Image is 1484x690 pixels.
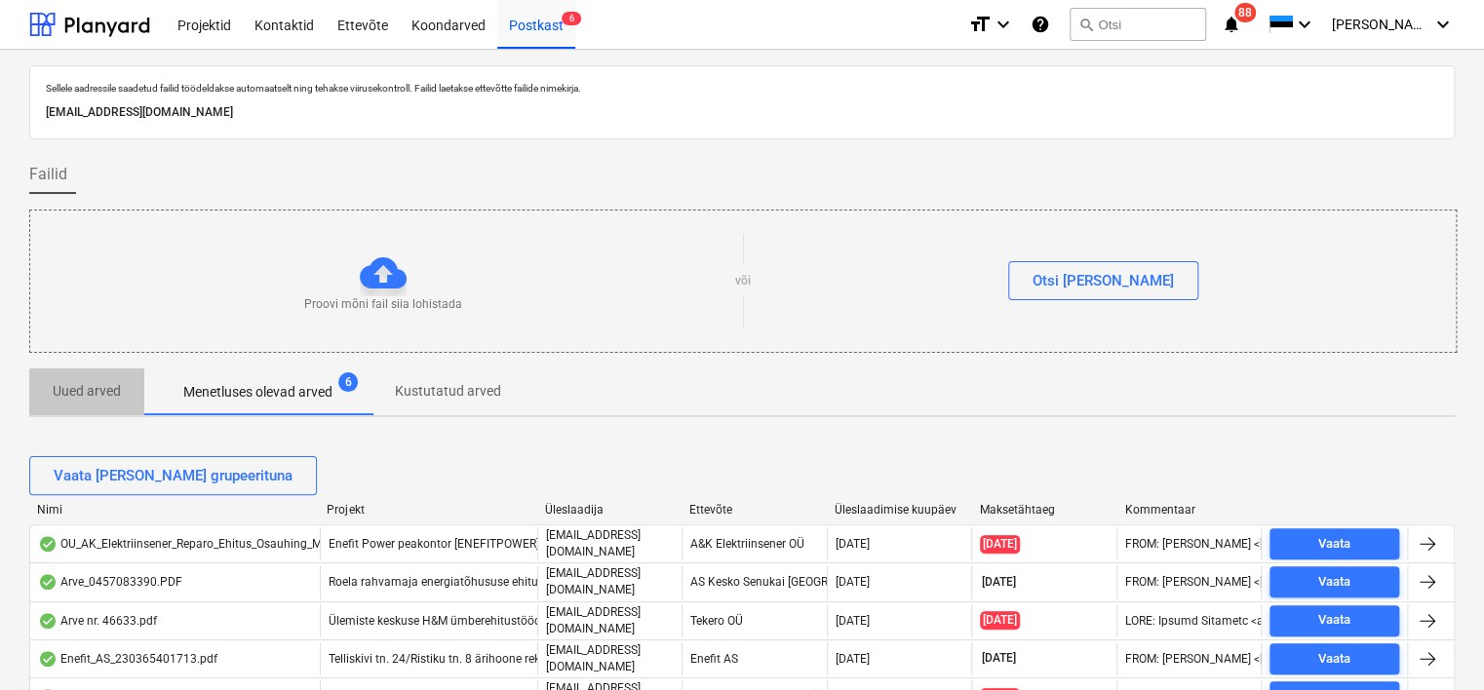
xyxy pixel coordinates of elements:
[38,536,398,552] div: OU_AK_Elektriinsener_Reparo_Ehitus_Osauhing_MA2500088.pdf
[46,82,1438,95] p: Sellele aadressile saadetud failid töödeldakse automaatselt ning tehakse viirusekontroll. Failid ...
[329,537,539,551] span: Enefit Power peakontor [ENEFITPOWER]
[38,574,58,590] div: Andmed failist loetud
[1269,566,1399,597] button: Vaata
[980,535,1020,554] span: [DATE]
[980,611,1020,630] span: [DATE]
[1318,648,1350,671] div: Vaata
[37,503,311,517] div: Nimi
[46,102,1438,123] p: [EMAIL_ADDRESS][DOMAIN_NAME]
[562,12,581,25] span: 6
[1293,13,1316,36] i: keyboard_arrow_down
[980,574,1018,591] span: [DATE]
[38,613,157,629] div: Arve nr. 46633.pdf
[1318,533,1350,556] div: Vaata
[980,503,1110,517] div: Maksetähtaeg
[546,565,674,598] p: [EMAIL_ADDRESS][DOMAIN_NAME]
[1318,571,1350,594] div: Vaata
[38,574,182,590] div: Arve_0457083390.PDF
[29,210,1457,353] div: Proovi mõni fail siia lohistadavõiOtsi [PERSON_NAME]
[29,456,317,495] button: Vaata [PERSON_NAME] grupeerituna
[980,650,1018,667] span: [DATE]
[546,642,674,675] p: [EMAIL_ADDRESS][DOMAIN_NAME]
[546,604,674,637] p: [EMAIL_ADDRESS][DOMAIN_NAME]
[1332,17,1429,32] span: [PERSON_NAME]
[1318,609,1350,632] div: Vaata
[835,503,964,517] div: Üleslaadimise kuupäev
[1124,503,1254,517] div: Kommentaar
[689,503,819,517] div: Ettevõte
[1431,13,1455,36] i: keyboard_arrow_down
[836,537,870,551] div: [DATE]
[329,652,684,666] span: Telliskivi tn. 24/Ristiku tn. 8 ärihoone rekonstrueerimine [TELLISKIVI]
[304,296,462,313] p: Proovi mõni fail siia lohistada
[1234,3,1256,22] span: 88
[38,651,217,667] div: Enefit_AS_230365401713.pdf
[1269,605,1399,636] button: Vaata
[1269,528,1399,559] button: Vaata
[836,652,870,666] div: [DATE]
[544,503,674,517] div: Üleslaadija
[1269,643,1399,674] button: Vaata
[992,13,1015,36] i: keyboard_arrow_down
[1033,268,1174,293] div: Otsi [PERSON_NAME]
[183,382,332,402] p: Menetluses olevad arved
[1078,17,1094,32] span: search
[1386,596,1484,690] iframe: Chat Widget
[29,163,67,186] span: Failid
[682,527,826,560] div: A&K Elektriinsener OÜ
[38,651,58,667] div: Andmed failist loetud
[38,536,58,552] div: Andmed failist loetud
[1222,13,1241,36] i: notifications
[735,273,751,289] p: või
[395,381,501,402] p: Kustutatud arved
[968,13,992,36] i: format_size
[329,614,622,628] span: Ülemiste keskuse H&M ümberehitustööd [HMÜLEMISTE]
[38,613,58,629] div: Andmed failist loetud
[329,575,612,589] span: Roela rahvamaja energiatõhususe ehitustööd [ROELA]
[682,642,826,675] div: Enefit AS
[682,565,826,598] div: AS Kesko Senukai [GEOGRAPHIC_DATA]
[836,614,870,628] div: [DATE]
[327,503,528,517] div: Projekt
[1031,13,1050,36] i: Abikeskus
[338,372,358,392] span: 6
[54,463,293,488] div: Vaata [PERSON_NAME] grupeerituna
[53,381,121,402] p: Uued arved
[546,527,674,560] p: [EMAIL_ADDRESS][DOMAIN_NAME]
[1070,8,1206,41] button: Otsi
[682,604,826,637] div: Tekero OÜ
[836,575,870,589] div: [DATE]
[1008,261,1198,300] button: Otsi [PERSON_NAME]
